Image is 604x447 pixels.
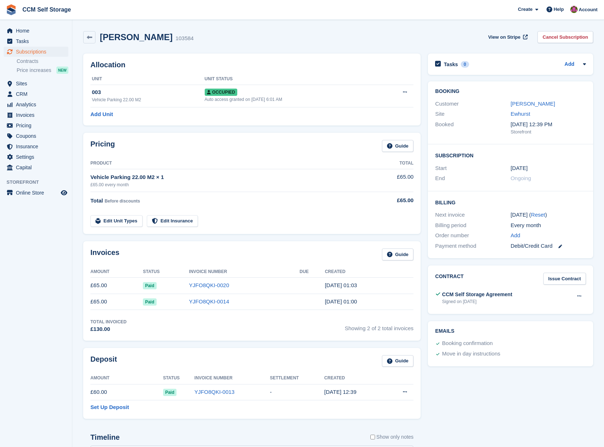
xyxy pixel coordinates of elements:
[92,88,205,97] div: 003
[511,231,520,240] a: Add
[90,277,143,294] td: £65.00
[325,266,413,278] th: Created
[90,403,129,412] a: Set Up Deposit
[16,89,59,99] span: CRM
[17,58,68,65] a: Contracts
[90,182,370,188] div: £65.00 every month
[370,158,413,169] th: Total
[324,389,357,395] time: 2025-08-26 11:39:45 UTC
[435,100,510,108] div: Customer
[370,169,413,192] td: £65.00
[4,152,68,162] a: menu
[16,131,59,141] span: Coupons
[4,36,68,46] a: menu
[461,61,469,68] div: 0
[511,211,586,219] div: [DATE] ( )
[435,164,510,173] div: Start
[435,273,464,285] h2: Contract
[4,99,68,110] a: menu
[511,120,586,129] div: [DATE] 12:39 PM
[16,78,59,89] span: Sites
[90,197,103,204] span: Total
[189,298,229,305] a: YJFO8QKI-0014
[4,78,68,89] a: menu
[16,141,59,152] span: Insurance
[435,199,586,206] h2: Billing
[435,231,510,240] div: Order number
[370,196,413,205] div: £65.00
[90,372,163,384] th: Amount
[147,215,198,227] a: Edit Insurance
[537,31,593,43] a: Cancel Subscription
[16,26,59,36] span: Home
[543,273,586,285] a: Issue Contract
[442,291,512,298] div: CCM Self Storage Agreement
[205,96,379,103] div: Auto access granted on [DATE] 6:01 AM
[92,97,205,103] div: Vehicle Parking 22.00 M2
[324,372,385,384] th: Created
[16,188,59,198] span: Online Store
[511,221,586,230] div: Every month
[189,266,300,278] th: Invoice Number
[16,36,59,46] span: Tasks
[444,61,458,68] h2: Tasks
[205,73,379,85] th: Unit Status
[195,372,270,384] th: Invoice Number
[511,101,555,107] a: [PERSON_NAME]
[435,152,586,159] h2: Subscription
[442,339,493,348] div: Booking confirmation
[370,433,414,441] label: Show only notes
[488,34,520,41] span: View on Stripe
[345,319,413,333] span: Showing 2 of 2 total invoices
[511,111,530,117] a: Ewhurst
[4,120,68,131] a: menu
[435,221,510,230] div: Billing period
[435,242,510,250] div: Payment method
[485,31,529,43] a: View on Stripe
[17,67,51,74] span: Price increases
[163,372,195,384] th: Status
[435,89,586,94] h2: Booking
[4,141,68,152] a: menu
[189,282,229,288] a: YJFO8QKI-0020
[16,110,59,120] span: Invoices
[90,433,120,442] h2: Timeline
[565,60,574,69] a: Add
[4,26,68,36] a: menu
[90,110,113,119] a: Add Unit
[20,4,74,16] a: CCM Self Storage
[4,162,68,173] a: menu
[325,298,357,305] time: 2025-08-29 00:00:27 UTC
[163,389,176,396] span: Paid
[518,6,532,13] span: Create
[90,294,143,310] td: £65.00
[325,282,357,288] time: 2025-09-29 00:03:53 UTC
[90,215,143,227] a: Edit Unit Types
[382,140,414,152] a: Guide
[4,131,68,141] a: menu
[195,389,235,395] a: YJFO8QKI-0013
[143,266,189,278] th: Status
[90,173,370,182] div: Vehicle Parking 22.00 M2 × 1
[435,110,510,118] div: Site
[105,199,140,204] span: Before discounts
[442,298,512,305] div: Signed on [DATE]
[90,158,370,169] th: Product
[270,384,324,400] td: -
[90,384,163,400] td: £60.00
[90,248,119,260] h2: Invoices
[16,47,59,57] span: Subscriptions
[56,67,68,74] div: NEW
[579,6,597,13] span: Account
[554,6,564,13] span: Help
[90,355,117,367] h2: Deposit
[435,211,510,219] div: Next invoice
[511,242,586,250] div: Debit/Credit Card
[90,325,127,333] div: £130.00
[4,47,68,57] a: menu
[382,355,414,367] a: Guide
[435,120,510,136] div: Booked
[4,89,68,99] a: menu
[60,188,68,197] a: Preview store
[90,140,115,152] h2: Pricing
